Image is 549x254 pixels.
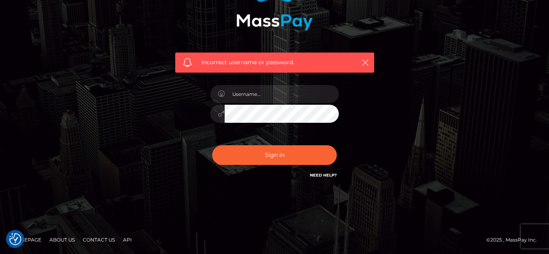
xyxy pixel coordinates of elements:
button: Sign in [212,145,337,165]
img: Revisit consent button [9,233,21,245]
a: Homepage [9,234,45,246]
a: About Us [46,234,78,246]
span: Incorrect username or password. [201,58,348,67]
a: API [120,234,135,246]
div: © 2025 , MassPay Inc. [486,236,543,244]
input: Username... [225,85,339,103]
a: Need Help? [310,173,337,178]
button: Consent Preferences [9,233,21,245]
a: Contact Us [80,234,118,246]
